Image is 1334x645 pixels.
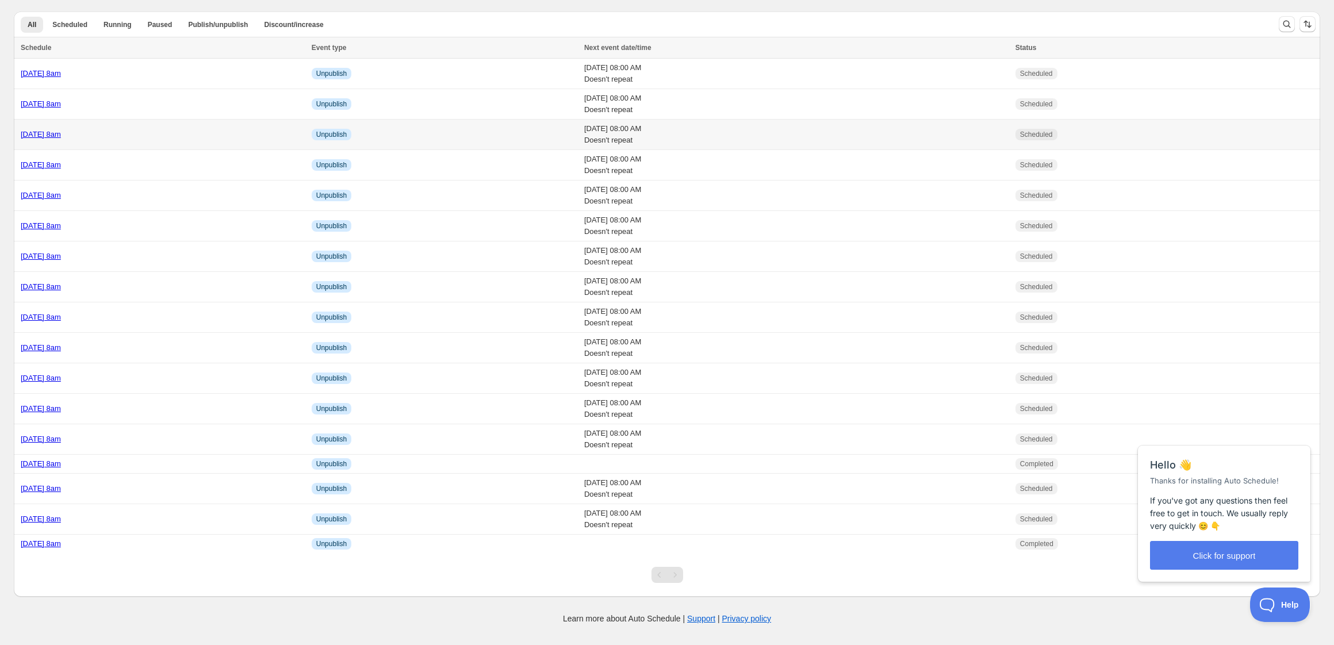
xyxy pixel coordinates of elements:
[581,474,1012,504] td: [DATE] 08:00 AM Doesn't repeat
[21,515,61,523] a: [DATE] 8am
[21,404,61,413] a: [DATE] 8am
[1020,313,1053,322] span: Scheduled
[581,394,1012,424] td: [DATE] 08:00 AM Doesn't repeat
[651,567,683,583] nav: Pagination
[316,191,347,200] span: Unpublish
[21,282,61,291] a: [DATE] 8am
[316,374,347,383] span: Unpublish
[316,435,347,444] span: Unpublish
[581,241,1012,272] td: [DATE] 08:00 AM Doesn't repeat
[316,459,347,469] span: Unpublish
[52,20,87,29] span: Scheduled
[21,99,61,108] a: [DATE] 8am
[21,160,61,169] a: [DATE] 8am
[1020,130,1053,139] span: Scheduled
[316,515,347,524] span: Unpublish
[316,69,347,78] span: Unpublish
[1020,459,1053,469] span: Completed
[581,181,1012,211] td: [DATE] 08:00 AM Doesn't repeat
[316,484,347,493] span: Unpublish
[21,252,61,260] a: [DATE] 8am
[21,435,61,443] a: [DATE] 8am
[722,614,772,623] a: Privacy policy
[563,613,771,624] p: Learn more about Auto Schedule | |
[21,69,61,78] a: [DATE] 8am
[21,130,61,139] a: [DATE] 8am
[1020,374,1053,383] span: Scheduled
[1299,16,1316,32] button: Sort the results
[103,20,132,29] span: Running
[584,44,651,52] span: Next event date/time
[1020,191,1053,200] span: Scheduled
[1020,343,1053,352] span: Scheduled
[312,44,347,52] span: Event type
[316,539,347,548] span: Unpublish
[581,89,1012,120] td: [DATE] 08:00 AM Doesn't repeat
[581,120,1012,150] td: [DATE] 08:00 AM Doesn't repeat
[1250,588,1311,622] iframe: Help Scout Beacon - Open
[316,221,347,231] span: Unpublish
[21,313,61,321] a: [DATE] 8am
[1020,69,1053,78] span: Scheduled
[581,150,1012,181] td: [DATE] 08:00 AM Doesn't repeat
[21,374,61,382] a: [DATE] 8am
[1020,435,1053,444] span: Scheduled
[1020,99,1053,109] span: Scheduled
[316,160,347,170] span: Unpublish
[21,191,61,199] a: [DATE] 8am
[1132,417,1317,588] iframe: Help Scout Beacon - Messages and Notifications
[1020,252,1053,261] span: Scheduled
[316,404,347,413] span: Unpublish
[316,252,347,261] span: Unpublish
[28,20,36,29] span: All
[264,20,323,29] span: Discount/increase
[581,424,1012,455] td: [DATE] 08:00 AM Doesn't repeat
[687,614,715,623] a: Support
[316,313,347,322] span: Unpublish
[21,343,61,352] a: [DATE] 8am
[1020,221,1053,231] span: Scheduled
[1020,282,1053,291] span: Scheduled
[316,130,347,139] span: Unpublish
[581,333,1012,363] td: [DATE] 08:00 AM Doesn't repeat
[21,459,61,468] a: [DATE] 8am
[21,539,61,548] a: [DATE] 8am
[1020,484,1053,493] span: Scheduled
[21,484,61,493] a: [DATE] 8am
[188,20,248,29] span: Publish/unpublish
[21,221,61,230] a: [DATE] 8am
[581,211,1012,241] td: [DATE] 08:00 AM Doesn't repeat
[1015,44,1037,52] span: Status
[21,44,51,52] span: Schedule
[1020,515,1053,524] span: Scheduled
[316,343,347,352] span: Unpublish
[1020,404,1053,413] span: Scheduled
[1279,16,1295,32] button: Search and filter results
[148,20,172,29] span: Paused
[1020,539,1053,548] span: Completed
[581,504,1012,535] td: [DATE] 08:00 AM Doesn't repeat
[316,99,347,109] span: Unpublish
[581,363,1012,394] td: [DATE] 08:00 AM Doesn't repeat
[581,272,1012,302] td: [DATE] 08:00 AM Doesn't repeat
[581,59,1012,89] td: [DATE] 08:00 AM Doesn't repeat
[316,282,347,291] span: Unpublish
[1020,160,1053,170] span: Scheduled
[581,302,1012,333] td: [DATE] 08:00 AM Doesn't repeat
